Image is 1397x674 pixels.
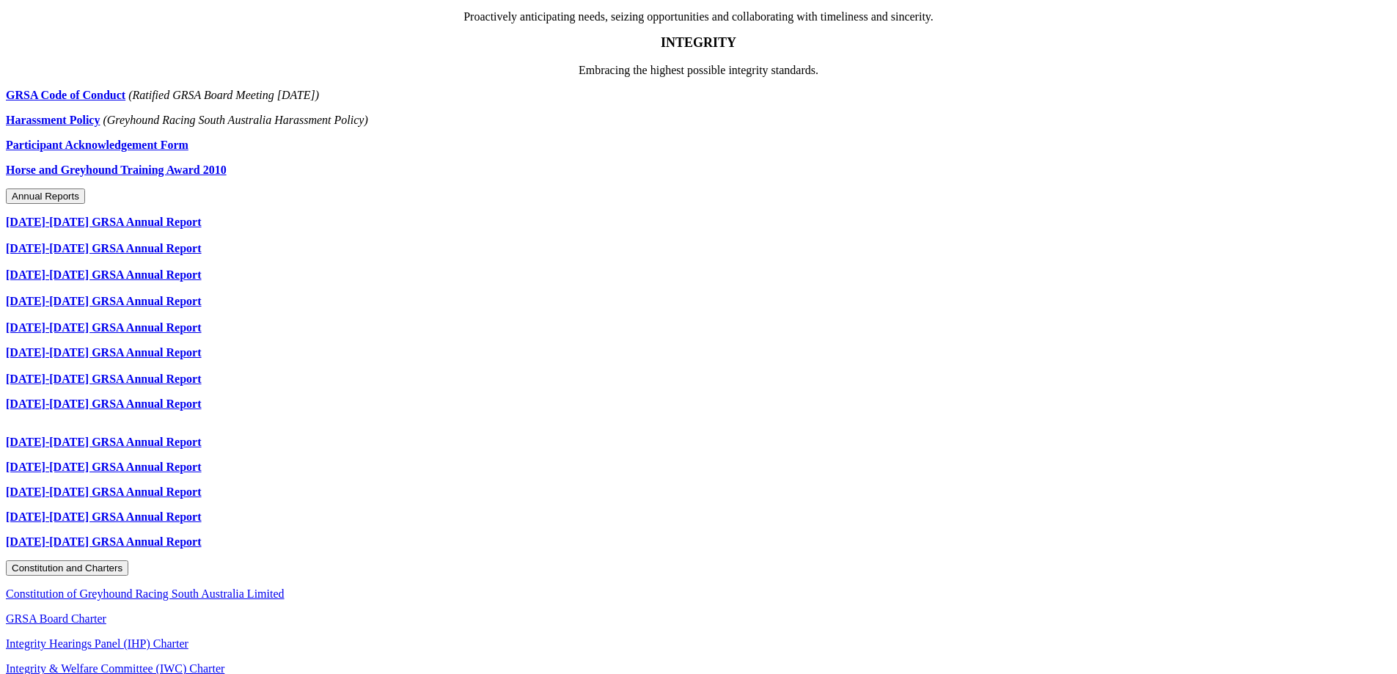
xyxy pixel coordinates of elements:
[6,560,128,576] button: Constitution and Charters
[6,242,202,254] a: [DATE]-[DATE] GRSA Annual Report
[128,89,319,101] em: (Ratified GRSA Board Meeting [DATE])
[6,164,227,176] a: Horse and Greyhound Training Award 2010
[6,114,100,126] a: Harassment Policy
[661,35,736,50] strong: INTEGRITY
[6,188,85,204] button: Annual Reports
[6,612,106,625] a: GRSA Board Charter
[6,398,202,410] a: [DATE]-[DATE] GRSA Annual Report
[6,139,188,151] a: Participant Acknowledgement Form
[6,587,285,600] a: Constitution of Greyhound Racing South Australia Limited
[6,486,202,498] a: [DATE]-[DATE] GRSA Annual Report
[6,436,202,448] a: [DATE]-[DATE] GRSA Annual Report
[579,64,818,76] span: Embracing the highest possible integrity standards.
[6,89,125,101] a: GRSA Code of Conduct
[6,510,202,523] a: [DATE]-[DATE] GRSA Annual Report
[103,114,367,126] em: (Greyhound Racing South Australia Harassment Policy)
[463,10,934,23] span: Proactively anticipating needs, seizing opportunities and collaborating with timeliness and since...
[6,321,202,334] a: [DATE]-[DATE] GRSA Annual Report
[6,346,202,359] a: [DATE]-[DATE] GRSA Annual Report
[6,461,202,473] a: [DATE]-[DATE] GRSA Annual Report
[6,535,202,548] a: [DATE]-[DATE] GRSA Annual Report
[6,268,202,281] a: [DATE]-[DATE] GRSA Annual Report
[6,295,202,307] a: [DATE]-[DATE] GRSA Annual Report
[6,637,188,650] a: Integrity Hearings Panel (IHP) Charter
[6,373,202,385] a: [DATE]-[DATE] GRSA Annual Report
[6,216,202,228] a: [DATE]-[DATE] GRSA Annual Report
